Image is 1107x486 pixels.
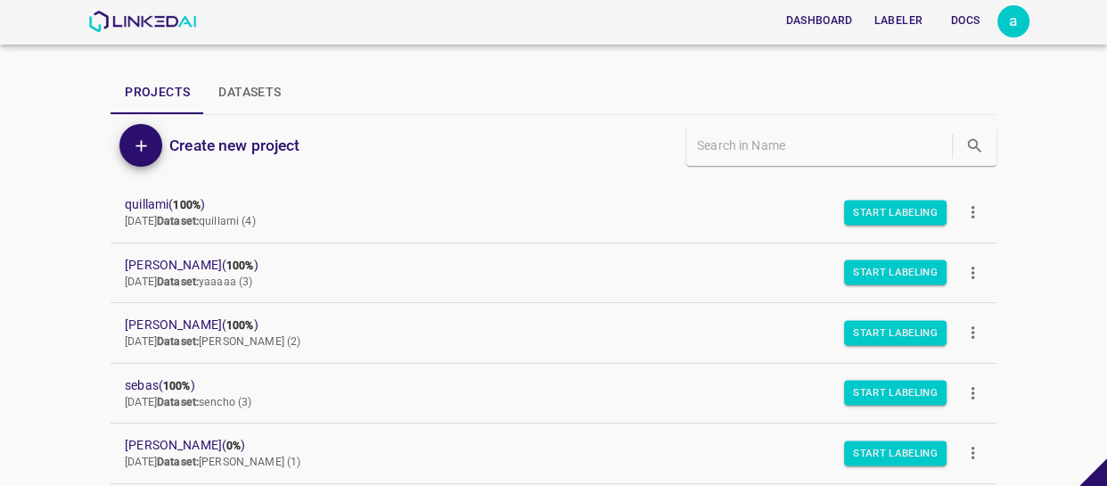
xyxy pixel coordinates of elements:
[125,376,954,395] span: sebas ( )
[953,373,993,413] button: more
[775,3,863,39] a: Dashboard
[844,381,947,406] button: Start Labeling
[173,199,201,211] b: 100%
[111,364,996,424] a: sebas(100%)[DATE]Dataset:sencho (3)
[953,433,993,474] button: more
[125,276,252,288] span: [DATE] yaaaaa (3)
[997,5,1029,37] button: Open settings
[956,128,993,164] button: search
[119,124,162,167] button: Add
[125,436,954,455] span: [PERSON_NAME] ( )
[88,11,196,32] img: LinkedAI
[226,259,254,272] b: 100%
[697,133,948,159] input: Search in Name
[226,440,241,452] b: 0%
[157,215,199,227] b: Dataset:
[111,183,996,243] a: quillami(100%)[DATE]Dataset:quillami (4)
[844,200,947,225] button: Start Labeling
[111,303,996,363] a: [PERSON_NAME](100%)[DATE]Dataset:[PERSON_NAME] (2)
[953,313,993,353] button: more
[125,256,954,275] span: [PERSON_NAME] ( )
[844,441,947,465] button: Start Labeling
[844,260,947,285] button: Start Labeling
[933,3,997,39] a: Docs
[125,456,300,468] span: [DATE] [PERSON_NAME] (1)
[111,424,996,483] a: [PERSON_NAME](0%)[DATE]Dataset:[PERSON_NAME] (1)
[125,335,300,348] span: [DATE] [PERSON_NAME] (2)
[953,252,993,292] button: more
[163,380,191,392] b: 100%
[157,335,199,348] b: Dataset:
[125,195,954,214] span: quillami ( )
[157,396,199,408] b: Dataset:
[937,6,994,36] button: Docs
[157,276,199,288] b: Dataset:
[226,319,254,332] b: 100%
[778,6,859,36] button: Dashboard
[844,320,947,345] button: Start Labeling
[864,3,933,39] a: Labeler
[997,5,1029,37] div: a
[162,133,299,158] a: Create new project
[111,71,204,114] button: Projects
[169,133,299,158] h6: Create new project
[157,456,199,468] b: Dataset:
[953,193,993,233] button: more
[125,396,251,408] span: [DATE] sencho (3)
[125,316,954,334] span: [PERSON_NAME] ( )
[204,71,295,114] button: Datasets
[125,215,255,227] span: [DATE] quillami (4)
[111,243,996,303] a: [PERSON_NAME](100%)[DATE]Dataset:yaaaaa (3)
[867,6,930,36] button: Labeler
